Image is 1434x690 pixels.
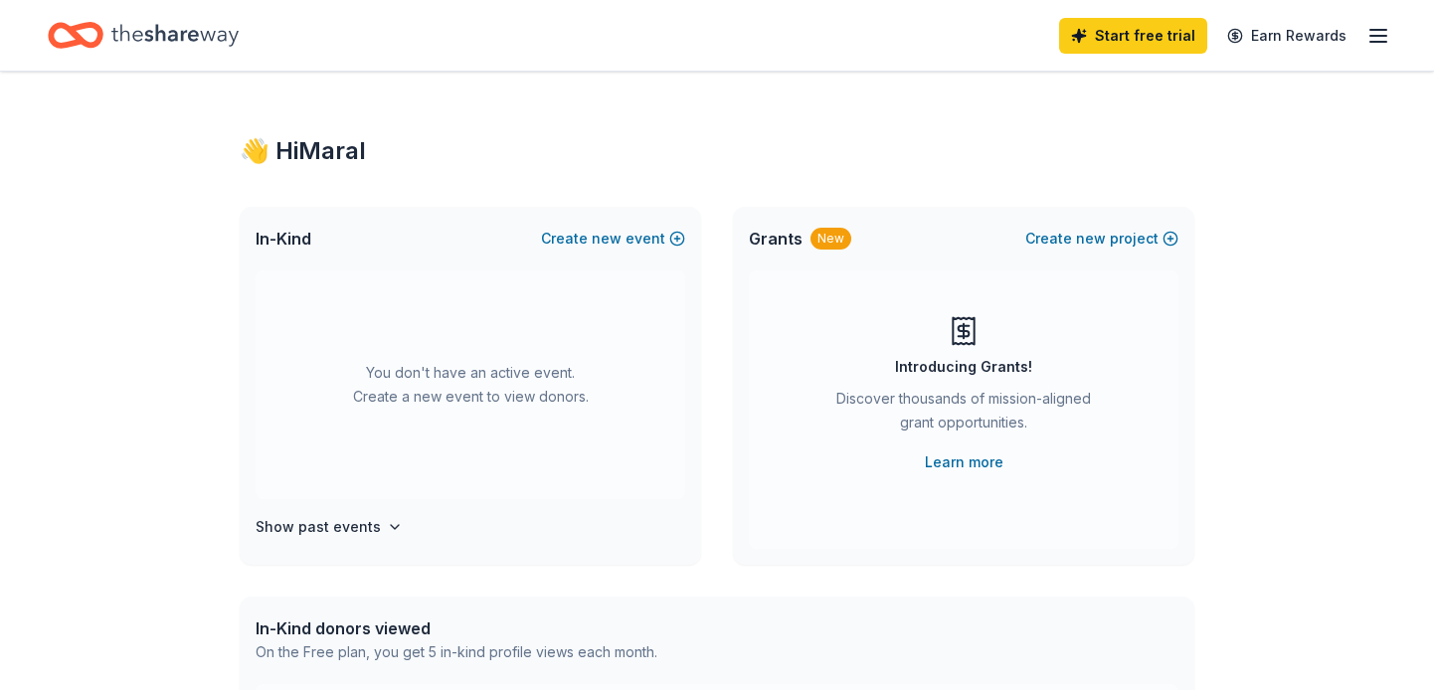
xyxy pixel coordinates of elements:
[240,135,1194,167] div: 👋 Hi Maral
[1215,18,1358,54] a: Earn Rewards
[1025,227,1178,251] button: Createnewproject
[256,640,657,664] div: On the Free plan, you get 5 in-kind profile views each month.
[895,355,1032,379] div: Introducing Grants!
[749,227,803,251] span: Grants
[1076,227,1106,251] span: new
[256,227,311,251] span: In-Kind
[48,12,239,59] a: Home
[925,450,1003,474] a: Learn more
[256,270,685,499] div: You don't have an active event. Create a new event to view donors.
[256,616,657,640] div: In-Kind donors viewed
[256,515,381,539] h4: Show past events
[1059,18,1207,54] a: Start free trial
[541,227,685,251] button: Createnewevent
[256,515,403,539] button: Show past events
[828,387,1099,442] div: Discover thousands of mission-aligned grant opportunities.
[592,227,622,251] span: new
[810,228,851,250] div: New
